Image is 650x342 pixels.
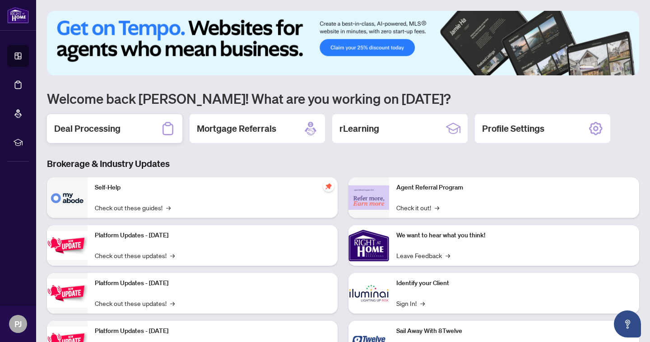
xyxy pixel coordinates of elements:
[47,90,639,107] h1: Welcome back [PERSON_NAME]! What are you working on [DATE]?
[197,122,276,135] h2: Mortgage Referrals
[619,66,623,70] button: 5
[95,326,330,336] p: Platform Updates - [DATE]
[95,250,175,260] a: Check out these updates!→
[598,66,601,70] button: 2
[170,250,175,260] span: →
[446,250,450,260] span: →
[166,203,171,213] span: →
[348,273,389,314] img: Identify your Client
[47,279,88,307] img: Platform Updates - July 8, 2025
[396,250,450,260] a: Leave Feedback→
[396,326,632,336] p: Sail Away With 8Twelve
[170,298,175,308] span: →
[627,66,630,70] button: 6
[396,203,439,213] a: Check it out!→
[47,231,88,259] img: Platform Updates - July 21, 2025
[95,298,175,308] a: Check out these updates!→
[396,183,632,193] p: Agent Referral Program
[396,278,632,288] p: Identify your Client
[95,278,330,288] p: Platform Updates - [DATE]
[396,231,632,240] p: We want to hear what you think!
[420,298,425,308] span: →
[435,203,439,213] span: →
[612,66,616,70] button: 4
[47,157,639,170] h3: Brokerage & Industry Updates
[54,122,121,135] h2: Deal Processing
[95,231,330,240] p: Platform Updates - [DATE]
[95,183,330,193] p: Self-Help
[95,203,171,213] a: Check out these guides!→
[323,181,334,192] span: pushpin
[339,122,379,135] h2: rLearning
[605,66,608,70] button: 3
[348,225,389,266] img: We want to hear what you think!
[482,122,544,135] h2: Profile Settings
[348,185,389,210] img: Agent Referral Program
[396,298,425,308] a: Sign In!→
[614,310,641,337] button: Open asap
[580,66,594,70] button: 1
[7,7,29,23] img: logo
[47,177,88,218] img: Self-Help
[14,318,22,330] span: PJ
[47,11,639,75] img: Slide 0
